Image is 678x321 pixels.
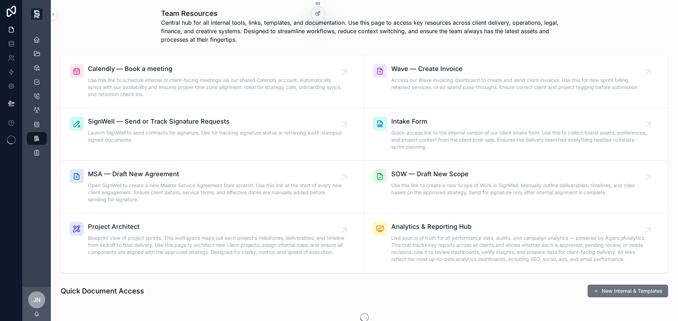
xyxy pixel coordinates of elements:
[88,129,344,143] span: Launch SignWell to send contracts for signature. Use for tracking signature status or retrieving ...
[391,77,648,91] span: Access our Wave invoicing dashboard to create and send client invoices. Use this for new sprint b...
[88,234,344,256] span: Blueprint view of project sprints. This workspace maps out each project’s milestones, deliverable...
[364,161,668,213] a: SOW — Draft New ScopeUse this link to create a new Scope of Work in SignWell. Manually outline de...
[61,213,364,273] a: Project ArchitectBlueprint view of project sprints. This workspace maps out each project’s milest...
[161,8,568,18] h1: Team Resources
[61,286,144,296] h1: Quick Document Access
[61,161,364,213] a: MSA — Draft New AgreementOpen SignWell to create a new Master Service Agreement from scratch. Use...
[391,182,648,196] span: Use this link to create a new Scope of Work in SignWell. Manually outline deliverables, timelines...
[391,64,648,74] span: Wave — Create Invoice
[364,213,668,273] a: Analytics & Reporting HubLive source of truth for all performance data, audits, and campaign anal...
[88,117,344,126] span: SignWell — Send or Track Signature Requests
[88,169,344,179] span: MSA — Draft New Agreement
[391,222,648,232] span: Analytics & Reporting Hub
[391,169,648,179] span: SOW — Draft New Scope
[391,234,648,263] span: Live source of truth for all performance data, audits, and campaign analytics — powered by Agency...
[61,55,364,108] a: Calendly — Book a meetingUse this link to schedule internal or client-facing meetings via our sha...
[364,55,668,108] a: Wave — Create InvoiceAccess our Wave invoicing dashboard to create and send client invoices. Use ...
[88,64,344,74] span: Calendly — Book a meeting
[161,18,568,44] span: Central hub for all internal tools, links, templates, and documentation. Use this page to access ...
[88,222,344,232] span: Project Architect
[61,108,364,161] a: SignWell — Send or Track Signature RequestsLaunch SignWell to send contracts for signature. Use f...
[31,8,42,20] img: App logo
[23,28,51,168] div: scrollable content
[88,182,344,203] span: Open SignWell to create a new Master Service Agreement from scratch. Use this link at the start o...
[391,117,648,126] span: Intake Form
[588,285,668,297] button: New Internal & Templates
[88,77,344,98] span: Use this link to schedule internal or client-facing meetings via our shared Calendly account. Aut...
[33,296,41,304] span: JN
[364,108,668,161] a: Intake FormQuick-access link to the internal version of our client intake form. Use this to colle...
[391,129,648,150] span: Quick-access link to the internal version of our client intake form. Use this to collect brand as...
